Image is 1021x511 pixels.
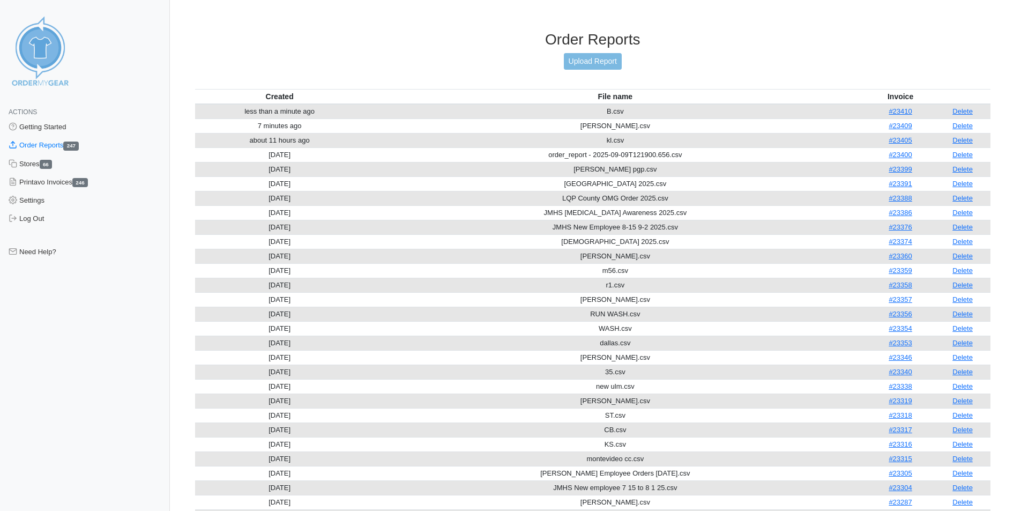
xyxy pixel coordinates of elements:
a: Delete [952,238,973,246]
a: Delete [952,469,973,477]
a: Delete [952,252,973,260]
a: Delete [952,151,973,159]
h3: Order Reports [195,31,991,49]
a: #23386 [889,209,912,217]
td: JMHS New employee 7 15 to 8 1 25.csv [364,480,866,495]
td: [DATE] [195,292,364,307]
td: [PERSON_NAME].csv [364,394,866,408]
td: dallas.csv [364,336,866,350]
a: #23315 [889,455,912,463]
a: Upload Report [564,53,622,70]
td: [DATE] [195,480,364,495]
td: B.csv [364,104,866,119]
td: ST.csv [364,408,866,423]
span: 66 [40,160,53,169]
td: [DATE] [195,365,364,379]
a: Delete [952,223,973,231]
a: #23316 [889,440,912,448]
a: Delete [952,281,973,289]
a: Delete [952,295,973,303]
a: #23287 [889,498,912,506]
td: [DATE] [195,336,364,350]
a: Delete [952,484,973,492]
a: #23409 [889,122,912,130]
td: [PERSON_NAME].csv [364,495,866,509]
td: order_report - 2025-09-09T121900.656.csv [364,147,866,162]
td: [DATE] [195,205,364,220]
a: #23318 [889,411,912,419]
a: #23305 [889,469,912,477]
td: RUN WASH.csv [364,307,866,321]
a: Delete [952,107,973,115]
td: [PERSON_NAME] Employee Orders [DATE].csv [364,466,866,480]
a: Delete [952,397,973,405]
a: #23391 [889,180,912,188]
td: [DATE] [195,408,364,423]
a: Delete [952,165,973,173]
a: Delete [952,411,973,419]
a: #23356 [889,310,912,318]
td: JMHS [MEDICAL_DATA] Awareness 2025.csv [364,205,866,220]
a: #23399 [889,165,912,173]
td: [DATE] [195,379,364,394]
td: [DATE] [195,147,364,162]
td: m56.csv [364,263,866,278]
td: [DATE] [195,278,364,292]
td: [PERSON_NAME].csv [364,350,866,365]
td: [DATE] [195,234,364,249]
td: [DATE] [195,466,364,480]
th: Created [195,89,364,104]
a: #23340 [889,368,912,376]
td: [PERSON_NAME].csv [364,119,866,133]
a: Delete [952,324,973,332]
a: #23317 [889,426,912,434]
a: #23376 [889,223,912,231]
td: CB.csv [364,423,866,437]
td: montevideo cc.csv [364,451,866,466]
th: File name [364,89,866,104]
a: Delete [952,122,973,130]
td: [DATE] [195,437,364,451]
a: #23400 [889,151,912,159]
td: JMHS New Employee 8-15 9-2 2025.csv [364,220,866,234]
a: Delete [952,426,973,434]
td: [DATE] [195,220,364,234]
a: #23319 [889,397,912,405]
a: Delete [952,498,973,506]
a: Delete [952,209,973,217]
td: [DATE] [195,350,364,365]
td: [PERSON_NAME].csv [364,249,866,263]
a: #23304 [889,484,912,492]
a: #23338 [889,382,912,390]
td: [DATE] [195,191,364,205]
a: Delete [952,353,973,361]
a: #23357 [889,295,912,303]
td: 35.csv [364,365,866,379]
td: [GEOGRAPHIC_DATA] 2025.csv [364,176,866,191]
span: Actions [9,108,37,116]
td: [DATE] [195,307,364,321]
a: Delete [952,455,973,463]
td: [DATE] [195,495,364,509]
td: [DEMOGRAPHIC_DATA] 2025.csv [364,234,866,249]
a: Delete [952,136,973,144]
a: #23353 [889,339,912,347]
th: Invoice [866,89,935,104]
td: [DATE] [195,423,364,437]
a: Delete [952,368,973,376]
a: #23374 [889,238,912,246]
span: 247 [63,142,79,151]
a: #23360 [889,252,912,260]
a: Delete [952,194,973,202]
a: Delete [952,180,973,188]
td: [PERSON_NAME] pgp.csv [364,162,866,176]
span: 246 [72,178,88,187]
td: [DATE] [195,263,364,278]
a: #23388 [889,194,912,202]
td: [DATE] [195,321,364,336]
a: #23346 [889,353,912,361]
a: Delete [952,382,973,390]
a: #23410 [889,107,912,115]
td: new ulm.csv [364,379,866,394]
td: [DATE] [195,162,364,176]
